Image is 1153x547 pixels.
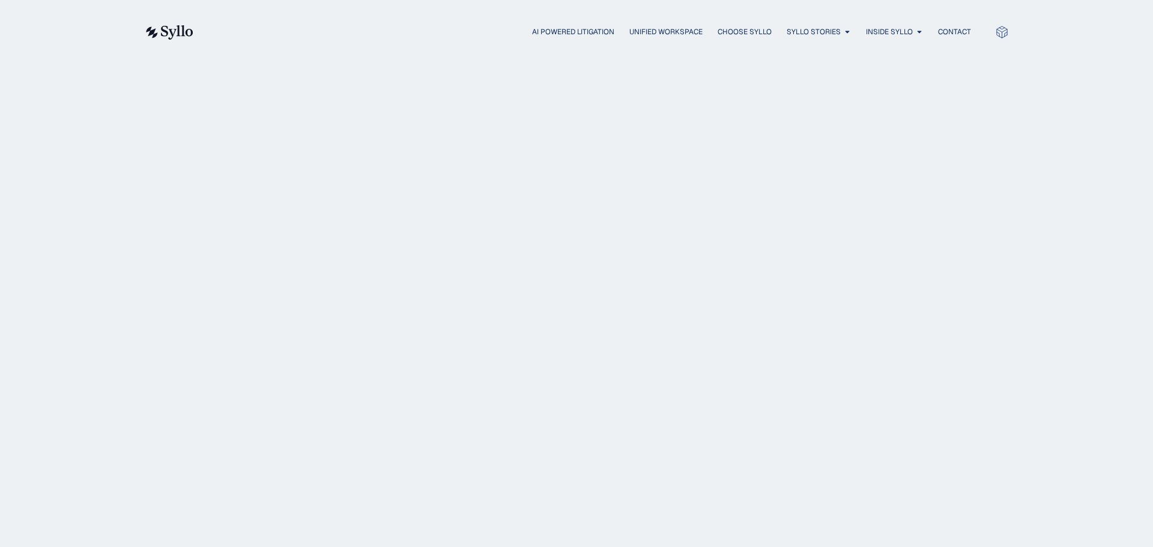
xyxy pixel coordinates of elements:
a: Inside Syllo [866,26,913,37]
a: AI Powered Litigation [532,26,614,37]
div: Menu Toggle [217,26,971,38]
a: Unified Workspace [629,26,703,37]
a: Syllo Stories [787,26,841,37]
a: Choose Syllo [718,26,772,37]
nav: Menu [217,26,971,38]
img: syllo [144,25,193,40]
a: Contact [938,26,971,37]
